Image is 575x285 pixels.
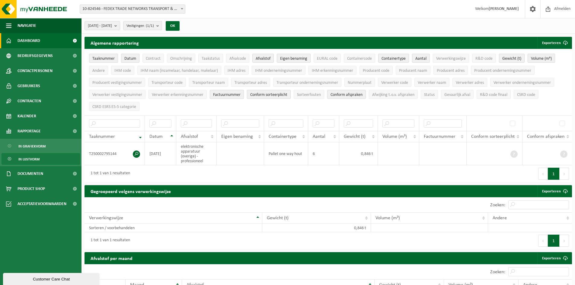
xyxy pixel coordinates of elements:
[396,66,430,75] button: Producent naamProducent naam: Activate to sort
[490,203,505,207] label: Zoeken:
[231,78,270,87] button: Transporteur adresTransporteur adres: Activate to sort
[228,68,245,73] span: IHM adres
[280,56,307,61] span: Eigen benaming
[92,81,142,85] span: Producent vestigingsnummer
[142,54,164,63] button: ContractContract: Activate to sort
[452,78,487,87] button: Verwerker adresVerwerker adres: Activate to sort
[262,224,371,232] td: 0,846 t
[80,5,185,13] span: 10-824546 - FEDEX TRADE NETWORKS TRANSPORT & BROKERAGE BVBA - MACHELEN
[517,93,535,97] span: CSRD code
[88,168,130,179] div: 1 tot 1 van 1 resultaten
[375,216,400,220] span: Volume (m³)
[149,90,207,99] button: Verwerker erkenningsnummerVerwerker erkenningsnummer: Activate to sort
[3,272,101,285] iframe: chat widget
[339,142,378,165] td: 0,846 t
[18,154,40,165] span: In lijstvorm
[537,37,571,49] button: Exporteren
[537,252,571,264] a: Exporteren
[347,56,372,61] span: Containercode
[167,54,195,63] button: OmschrijvingOmschrijving: Activate to sort
[198,54,223,63] button: TaakstatusTaakstatus: Activate to sort
[297,93,321,97] span: Sorteerfouten
[494,81,551,85] span: Verwerker ondernemingsnummer
[264,142,308,165] td: Pallet one way hout
[92,93,142,97] span: Verwerker vestigingsnummer
[85,21,120,30] button: [DATE] - [DATE]
[537,185,571,197] a: Exporteren
[277,54,311,63] button: Eigen benamingEigen benaming: Activate to sort
[92,68,105,73] span: Andere
[166,21,180,31] button: OK
[527,134,564,139] span: Conform afspraken
[502,56,521,61] span: Gewicht (t)
[146,56,161,61] span: Contract
[226,54,249,63] button: AfvalcodeAfvalcode: Activate to sort
[313,134,325,139] span: Aantal
[89,90,145,99] button: Verwerker vestigingsnummerVerwerker vestigingsnummer: Activate to sort
[382,56,406,61] span: Containertype
[369,90,418,99] button: Afwijking t.o.v. afsprakenAfwijking t.o.v. afspraken: Activate to sort
[141,68,218,73] span: IHM naam (inzamelaar, handelaar, makelaar)
[359,66,393,75] button: Producent codeProducent code: Activate to sort
[560,168,569,180] button: Next
[146,24,154,28] count: (1/1)
[145,142,176,165] td: [DATE]
[441,90,474,99] button: Gevaarlijk afval : Activate to sort
[490,270,505,274] label: Zoeken:
[344,78,375,87] button: NummerplaatNummerplaat: Activate to sort
[382,134,407,139] span: Volume (m³)
[418,81,446,85] span: Verwerker naam
[192,81,225,85] span: Transporteur naam
[471,134,515,139] span: Conform sorteerplicht
[92,105,136,109] span: CSRD ESRS E5-5 categorie
[348,81,372,85] span: Nummerplaat
[314,54,341,63] button: EURAL codeEURAL code: Activate to sort
[331,93,363,97] span: Conform afspraken
[308,66,356,75] button: IHM erkenningsnummerIHM erkenningsnummer: Activate to sort
[235,81,267,85] span: Transporteur adres
[256,56,270,61] span: Afvalstof
[18,124,41,139] span: Rapportage
[152,93,203,97] span: Verwerker erkenningsnummer
[317,56,337,61] span: EURAL code
[493,216,507,220] span: Andere
[126,21,154,30] span: Vestigingen
[327,90,366,99] button: Conform afspraken : Activate to sort
[18,166,43,181] span: Documenten
[474,68,531,73] span: Producent ondernemingsnummer
[436,56,466,61] span: Verwerkingswijze
[85,37,145,49] h2: Algemene rapportering
[378,54,409,63] button: ContainertypeContainertype: Activate to sort
[18,18,36,33] span: Navigatie
[437,68,465,73] span: Producent adres
[399,68,427,73] span: Producent naam
[111,66,134,75] button: IHM codeIHM code: Activate to sort
[444,93,470,97] span: Gevaarlijk afval
[372,93,414,97] span: Afwijking t.o.v. afspraken
[18,48,53,63] span: Bedrijfsgegevens
[528,54,555,63] button: Volume (m³)Volume (m³): Activate to sort
[276,81,338,85] span: Transporteur ondernemingsnummer
[477,90,511,99] button: R&D code finaalR&amp;D code finaal: Activate to sort
[213,93,241,97] span: Factuurnummer
[381,81,408,85] span: Verwerker code
[85,252,139,264] h2: Afvalstof per maand
[250,93,287,97] span: Conform sorteerplicht
[18,196,66,211] span: Acceptatievoorwaarden
[548,235,560,247] button: 1
[121,54,139,63] button: DatumDatum: Activate to sort
[89,66,108,75] button: AndereAndere: Activate to sort
[149,134,163,139] span: Datum
[114,68,131,73] span: IHM code
[89,134,115,139] span: Taaknummer
[269,134,296,139] span: Containertype
[252,54,274,63] button: AfvalstofAfvalstof: Activate to sort
[344,134,366,139] span: Gewicht (t)
[514,90,538,99] button: CSRD codeCSRD code: Activate to sort
[85,142,145,165] td: T250002795144
[2,153,80,165] a: In lijstvorm
[433,66,468,75] button: Producent adresProducent adres: Activate to sort
[18,93,41,109] span: Contracten
[471,66,535,75] button: Producent ondernemingsnummerProducent ondernemingsnummer: Activate to sort
[221,134,253,139] span: Eigen benaming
